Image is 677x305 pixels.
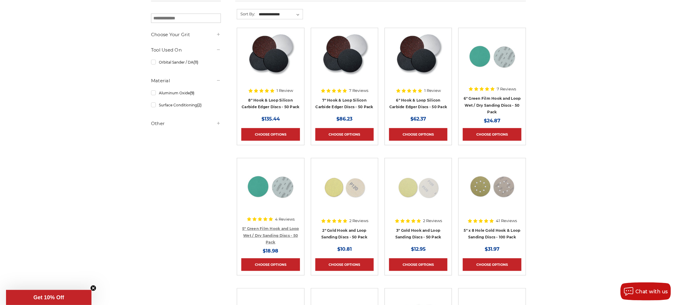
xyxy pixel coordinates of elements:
[151,57,221,68] a: Orbital Sander / DA
[389,128,447,141] a: Choose Options
[6,290,91,305] div: Get 10% OffClose teaser
[151,120,221,127] h5: Other
[246,32,295,80] img: Silicon Carbide 8" Hook & Loop Edger Discs
[237,9,255,18] label: Sort By:
[261,116,280,122] span: $135.44
[464,96,521,114] a: 6" Green Film Hook and Loop Wet / Dry Sanding Discs - 50 Pack
[151,100,221,110] a: Surface Conditioning
[258,10,303,19] select: Sort By:
[497,87,516,91] span: 7 Reviews
[241,128,300,141] a: Choose Options
[275,217,295,221] span: 4 Reviews
[336,116,352,122] span: $86.23
[337,246,352,252] span: $10.81
[468,32,516,80] img: 6-inch 60-grit green film hook and loop sanding discs with fast cutting aluminum oxide for coarse...
[151,31,221,38] h5: Choose Your Grit
[241,258,300,271] a: Choose Options
[463,128,521,141] a: Choose Options
[242,226,299,244] a: 5" Green Film Hook and Loop Wet / Dry Sanding Discs - 50 Pack
[316,98,373,109] a: 7" Hook & Loop Silicon Carbide Edger Discs - 50 Pack
[242,98,299,109] a: 8" Hook & Loop Silicon Carbide Edger Discs - 50 Pack
[321,228,367,240] a: 2" Gold Hook and Loop Sanding Discs - 50 Pack
[277,89,293,93] span: 1 Review
[620,282,671,300] button: Chat with us
[394,32,443,80] img: Silicon Carbide 6" Hook & Loop Edger Discs
[463,32,521,91] a: 6-inch 60-grit green film hook and loop sanding discs with fast cutting aluminum oxide for coarse...
[389,258,447,271] a: Choose Options
[320,162,369,211] img: 2 inch hook loop sanding discs gold
[424,89,441,93] span: 1 Review
[463,258,521,271] a: Choose Options
[193,60,198,64] span: (11)
[197,103,202,107] span: (2)
[468,162,516,211] img: 5 inch 8 hole gold velcro disc stack
[190,91,194,95] span: (9)
[635,289,668,294] span: Chat with us
[411,246,426,252] span: $12.95
[315,128,374,141] a: Choose Options
[315,258,374,271] a: Choose Options
[389,98,447,109] a: 6" Hook & Loop Silicon Carbide Edger Discs - 50 Pack
[389,162,447,221] a: 3 inch gold hook and loop sanding discs
[241,32,300,91] a: Silicon Carbide 8" Hook & Loop Edger Discs
[151,77,221,84] h5: Material
[423,219,442,223] span: 2 Reviews
[464,228,521,240] a: 5" x 8 Hole Gold Hook & Loop Sanding Discs - 100 Pack
[320,32,369,80] img: Silicon Carbide 7" Hook & Loop Edger Discs
[484,118,500,124] span: $24.87
[263,248,278,254] span: $18.98
[151,46,221,54] h5: Tool Used On
[463,162,521,221] a: 5 inch 8 hole gold velcro disc stack
[315,162,374,221] a: 2 inch hook loop sanding discs gold
[241,162,300,221] a: Side-by-side 5-inch green film hook and loop sanding disc p60 grit and loop back
[315,32,374,91] a: Silicon Carbide 7" Hook & Loop Edger Discs
[410,116,426,122] span: $62.37
[485,246,499,252] span: $31.97
[246,162,295,211] img: Side-by-side 5-inch green film hook and loop sanding disc p60 grit and loop back
[395,228,441,240] a: 3" Gold Hook and Loop Sanding Discs - 50 Pack
[349,89,368,93] span: 7 Reviews
[349,219,368,223] span: 2 Reviews
[496,219,517,223] span: 41 Reviews
[33,294,64,300] span: Get 10% Off
[151,88,221,98] a: Aluminum Oxide
[394,162,442,211] img: 3 inch gold hook and loop sanding discs
[389,32,447,91] a: Silicon Carbide 6" Hook & Loop Edger Discs
[90,285,96,291] button: Close teaser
